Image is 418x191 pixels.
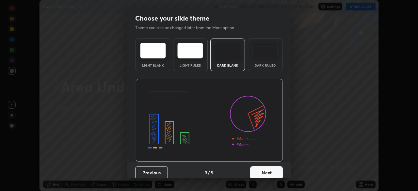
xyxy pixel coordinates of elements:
h4: 5 [211,169,213,176]
div: Light Blank [140,64,166,67]
img: lightRuledTheme.5fabf969.svg [177,43,203,58]
div: Dark Blank [215,64,241,67]
img: darkTheme.f0cc69e5.svg [215,43,241,58]
h4: / [208,169,210,176]
div: Light Ruled [177,64,203,67]
button: Next [250,166,283,179]
button: Previous [135,166,168,179]
div: Dark Ruled [252,64,278,67]
img: darkThemeBanner.d06ce4a2.svg [136,79,283,162]
p: Theme can also be changed later from the More option [135,25,241,31]
h2: Choose your slide theme [135,14,209,23]
img: lightTheme.e5ed3b09.svg [140,43,166,58]
h4: 3 [205,169,207,176]
img: darkRuledTheme.de295e13.svg [252,43,278,58]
